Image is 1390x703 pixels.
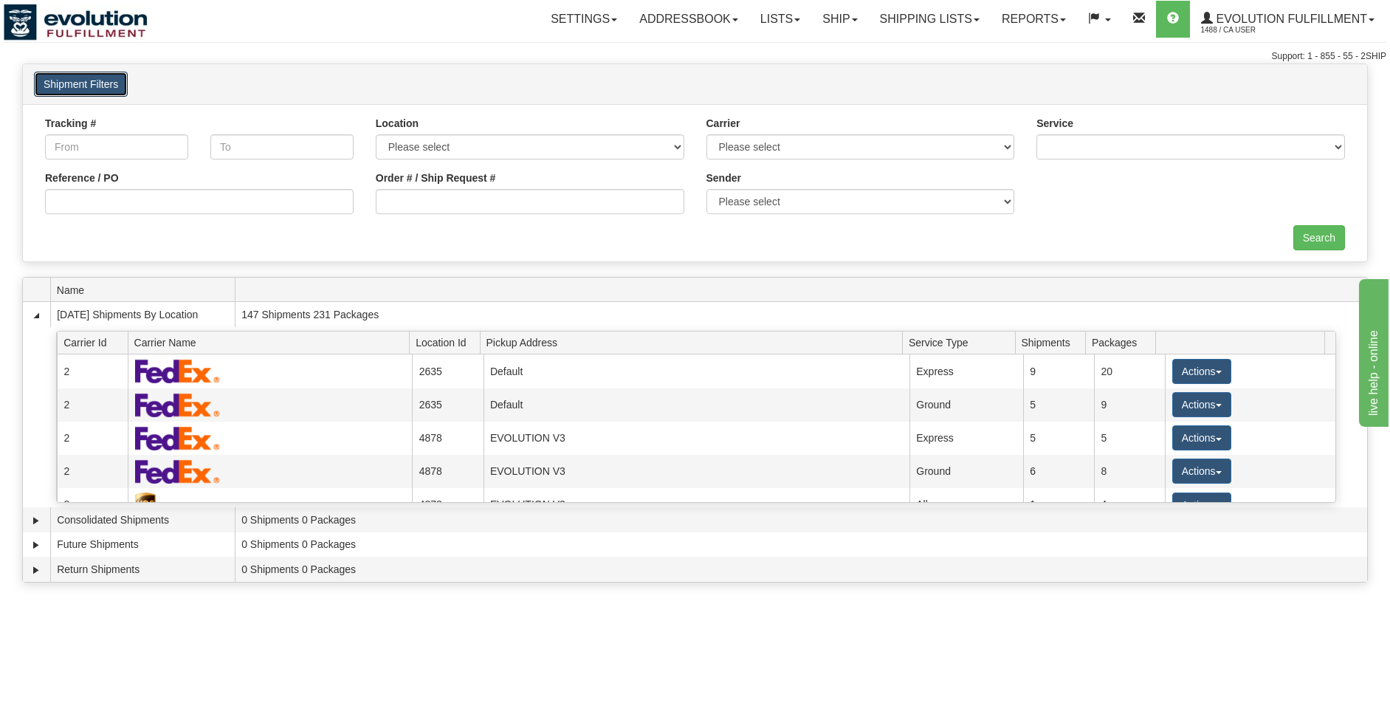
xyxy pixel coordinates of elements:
label: Order # / Ship Request # [376,171,496,185]
label: Location [376,116,419,131]
td: Ground [909,388,1023,422]
td: 4878 [412,455,483,488]
td: Ground [909,455,1023,488]
td: Future Shipments [50,532,235,558]
td: Consolidated Shipments [50,507,235,532]
td: 2 [57,354,128,388]
td: All [909,488,1023,521]
td: 4 [1094,488,1165,521]
td: Return Shipments [50,557,235,582]
a: Addressbook [628,1,749,38]
input: Search [1293,225,1345,250]
iframe: chat widget [1356,276,1389,427]
img: FedEx Express® [135,459,220,484]
button: Actions [1172,392,1231,417]
label: Sender [706,171,741,185]
td: 1 [1023,488,1094,521]
td: 2 [57,422,128,455]
td: 9 [1023,354,1094,388]
button: Shipment Filters [34,72,128,97]
span: Service Type [909,331,1015,354]
span: Shipments [1022,331,1086,354]
span: Carrier Name [134,331,410,354]
img: logo1488.jpg [4,4,148,41]
img: FedEx Express® [135,359,220,383]
td: 4878 [412,422,483,455]
a: Expand [29,538,44,552]
div: Support: 1 - 855 - 55 - 2SHIP [4,50,1386,63]
td: 8 [57,488,128,521]
a: Expand [29,563,44,577]
a: Collapse [29,308,44,323]
span: Evolution Fulfillment [1213,13,1367,25]
img: UPS [135,493,156,517]
div: live help - online [11,9,137,27]
td: 9 [1094,388,1165,422]
button: Actions [1172,459,1231,484]
td: Express [909,354,1023,388]
td: EVOLUTION V3 [484,455,909,488]
a: Shipping lists [869,1,991,38]
label: Reference / PO [45,171,119,185]
a: Lists [749,1,811,38]
span: Name [57,278,235,301]
button: Actions [1172,425,1231,450]
img: FedEx Express® [135,426,220,450]
td: 5 [1023,422,1094,455]
td: 2 [57,455,128,488]
td: EVOLUTION V3 [484,488,909,521]
a: Settings [540,1,628,38]
span: Pickup Address [486,331,903,354]
td: 20 [1094,354,1165,388]
td: 4878 [412,488,483,521]
a: Reports [991,1,1077,38]
td: 2635 [412,388,483,422]
td: 5 [1094,422,1165,455]
label: Service [1036,116,1073,131]
input: From [45,134,188,160]
td: Default [484,388,909,422]
a: Expand [29,513,44,528]
button: Actions [1172,359,1231,384]
td: 0 Shipments 0 Packages [235,532,1367,558]
td: Express [909,422,1023,455]
td: [DATE] Shipments By Location [50,302,235,327]
td: Default [484,354,909,388]
td: 6 [1023,455,1094,488]
td: 8 [1094,455,1165,488]
input: To [210,134,354,160]
td: EVOLUTION V3 [484,422,909,455]
label: Tracking # [45,116,96,131]
td: 147 Shipments 231 Packages [235,302,1367,327]
img: FedEx Express® [135,393,220,417]
span: Carrier Id [63,331,128,354]
td: 0 Shipments 0 Packages [235,507,1367,532]
span: Location Id [416,331,480,354]
td: 5 [1023,388,1094,422]
td: 0 Shipments 0 Packages [235,557,1367,582]
td: 2635 [412,354,483,388]
span: 1488 / CA User [1201,23,1312,38]
a: Ship [811,1,868,38]
label: Carrier [706,116,740,131]
span: Packages [1092,331,1156,354]
button: Actions [1172,493,1231,518]
a: Evolution Fulfillment 1488 / CA User [1190,1,1386,38]
td: 2 [57,388,128,422]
